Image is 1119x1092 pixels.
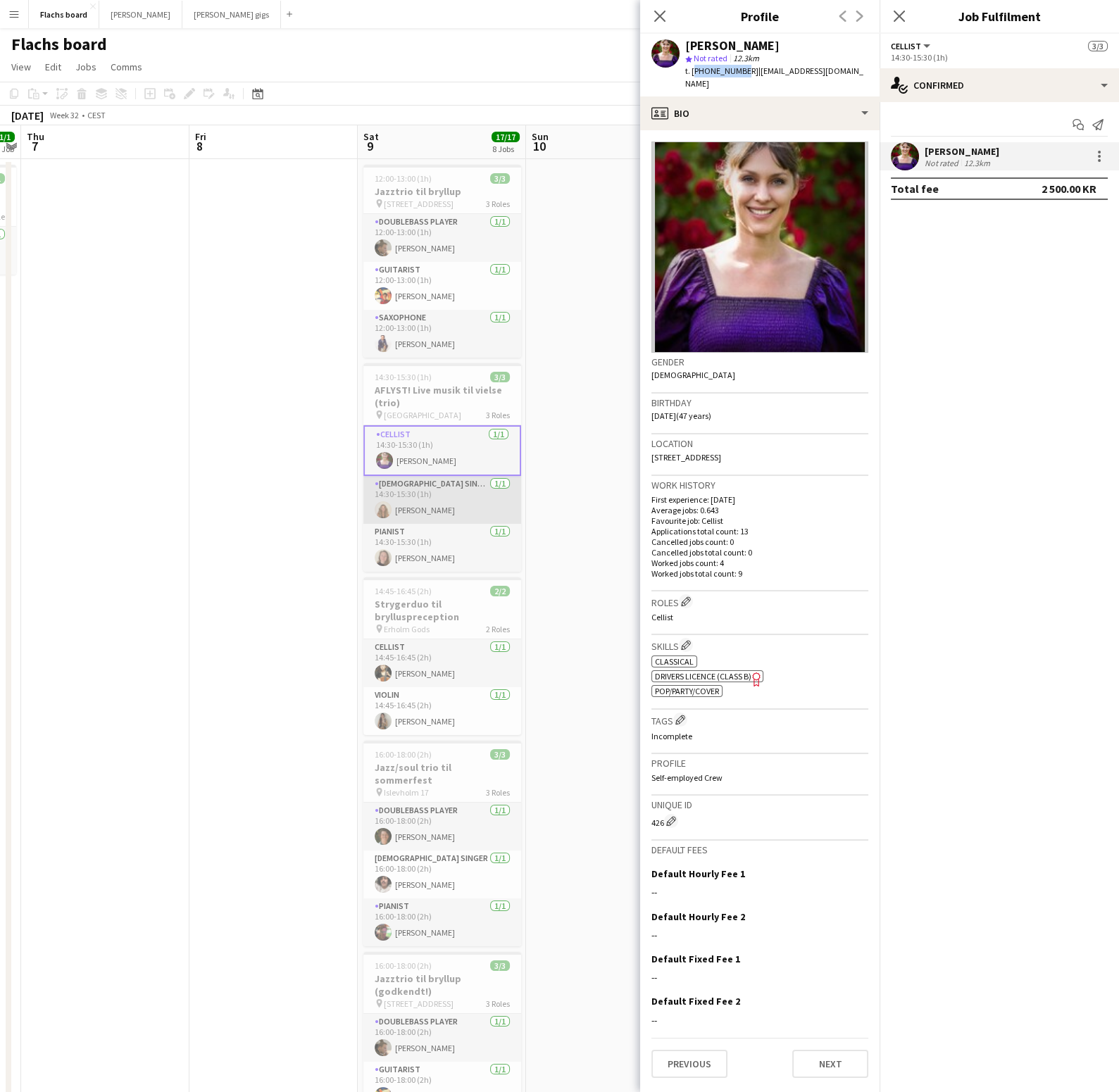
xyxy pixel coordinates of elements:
[363,425,521,476] app-card-role: Cellist1/114:30-15:30 (1h)[PERSON_NAME]
[1088,41,1108,51] span: 3/3
[6,58,37,76] a: View
[384,624,430,634] span: Erholm Gods
[651,886,868,898] div: --
[384,787,429,798] span: Islevholm 17
[651,396,868,409] h3: Birthday
[11,34,107,55] h1: Flachs board
[375,749,432,760] span: 16:00-18:00 (2h)
[363,761,521,786] h3: Jazz/soul trio til sommerfest
[640,7,880,25] h3: Profile
[925,145,999,158] div: [PERSON_NAME]
[651,494,868,505] p: First experience: [DATE]
[70,58,102,76] a: Jobs
[651,410,711,421] span: [DATE] (47 years)
[27,130,44,143] span: Thu
[655,656,694,667] span: Classical
[880,7,1119,25] h3: Job Fulfilment
[363,130,379,143] span: Sat
[1042,182,1096,196] div: 2 500.00 KR
[651,953,740,965] h3: Default Fixed Fee 1
[651,713,868,727] h3: Tags
[651,1014,868,1027] div: --
[486,624,510,634] span: 2 Roles
[29,1,99,28] button: Flachs board
[891,41,932,51] button: Cellist
[375,372,432,382] span: 14:30-15:30 (1h)
[363,1014,521,1062] app-card-role: Doublebass Player1/116:00-18:00 (2h)[PERSON_NAME]
[363,524,521,572] app-card-role: Pianist1/114:30-15:30 (1h)[PERSON_NAME]
[651,370,735,380] span: [DEMOGRAPHIC_DATA]
[363,262,521,310] app-card-role: Guitarist1/112:00-13:00 (1h)[PERSON_NAME]
[25,138,44,154] span: 7
[363,363,521,572] app-job-card: 14:30-15:30 (1h)3/3AFLYST! Live musik til vielse (trio) [GEOGRAPHIC_DATA]3 RolesCellist1/114:30-1...
[375,586,432,596] span: 14:45-16:45 (2h)
[685,65,758,76] span: t. [PHONE_NUMBER]
[363,598,521,623] h3: Strygerduo til brylluspreception
[685,65,863,89] span: | [EMAIL_ADDRESS][DOMAIN_NAME]
[363,639,521,687] app-card-role: Cellist1/114:45-16:45 (2h)[PERSON_NAME]
[193,138,206,154] span: 8
[11,108,44,123] div: [DATE]
[530,138,549,154] span: 10
[651,757,868,770] h3: Profile
[651,843,868,856] h3: Default fees
[651,594,868,609] h3: Roles
[651,536,868,547] p: Cancelled jobs count: 0
[486,998,510,1009] span: 3 Roles
[384,199,454,209] span: [STREET_ADDRESS]
[651,437,868,450] h3: Location
[486,410,510,420] span: 3 Roles
[375,960,432,971] span: 16:00-18:00 (2h)
[363,741,521,946] app-job-card: 16:00-18:00 (2h)3/3Jazz/soul trio til sommerfest Islevholm 173 RolesDoublebass Player1/116:00-18:...
[651,929,868,941] div: --
[891,182,939,196] div: Total fee
[363,851,521,898] app-card-role: [DEMOGRAPHIC_DATA] Singer1/116:00-18:00 (2h)[PERSON_NAME]
[363,687,521,735] app-card-role: Violin1/114:45-16:45 (2h)[PERSON_NAME]
[651,798,868,811] h3: Unique ID
[363,165,521,358] app-job-card: 12:00-13:00 (1h)3/3Jazztrio til bryllup [STREET_ADDRESS]3 RolesDoublebass Player1/112:00-13:00 (1...
[363,185,521,198] h3: Jazztrio til bryllup
[384,410,461,420] span: [GEOGRAPHIC_DATA]
[363,310,521,358] app-card-role: Saxophone1/112:00-13:00 (1h)[PERSON_NAME]
[655,686,719,696] span: Pop/Party/Cover
[105,58,148,76] a: Comms
[195,130,206,143] span: Fri
[651,568,868,579] p: Worked jobs total count: 9
[75,61,96,73] span: Jobs
[492,132,520,142] span: 17/17
[45,61,61,73] span: Edit
[651,731,868,741] p: Incomplete
[651,971,868,984] div: --
[792,1050,868,1078] button: Next
[961,158,993,168] div: 12.3km
[363,803,521,851] app-card-role: Doublebass Player1/116:00-18:00 (2h)[PERSON_NAME]
[87,110,106,120] div: CEST
[490,173,510,184] span: 3/3
[730,53,762,63] span: 12.3km
[384,998,454,1009] span: [STREET_ADDRESS]
[11,61,31,73] span: View
[651,505,868,515] p: Average jobs: 0.643
[651,867,745,880] h3: Default Hourly Fee 1
[694,53,727,63] span: Not rated
[363,577,521,735] app-job-card: 14:45-16:45 (2h)2/2Strygerduo til brylluspreception Erholm Gods2 RolesCellist1/114:45-16:45 (2h)[...
[651,995,740,1008] h3: Default Fixed Fee 2
[651,1050,727,1078] button: Previous
[651,910,745,923] h3: Default Hourly Fee 2
[361,138,379,154] span: 9
[363,214,521,262] app-card-role: Doublebass Player1/112:00-13:00 (1h)[PERSON_NAME]
[651,772,868,783] p: Self-employed Crew
[651,814,868,828] div: 426
[655,671,751,682] span: Drivers Licence (Class B)
[891,41,921,51] span: Cellist
[363,384,521,409] h3: AFLYST! Live musik til vielse (trio)
[486,199,510,209] span: 3 Roles
[39,58,67,76] a: Edit
[486,787,510,798] span: 3 Roles
[651,356,868,368] h3: Gender
[651,479,868,491] h3: Work history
